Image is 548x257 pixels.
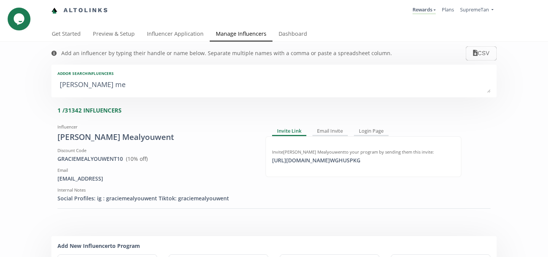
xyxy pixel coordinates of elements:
[312,127,348,136] div: Email Invite
[126,155,148,162] span: ( 10 % off)
[268,157,365,164] div: [URL][DOMAIN_NAME] WGHUSPKG
[57,242,140,249] strong: Add New Influencer to Program
[57,195,254,202] div: Social Profiles: ig : graciemealyouwent Tiktok: graciemealyouwent
[8,8,32,30] iframe: chat widget
[57,175,254,182] div: [EMAIL_ADDRESS]
[57,71,491,76] div: Add or search INFLUENCERS
[57,106,497,114] div: 1 / 31342 INFLUENCERS
[57,124,254,130] div: Influencer
[51,4,108,17] a: Altolinks
[61,49,392,57] div: Add an influencer by typing their handle or name below. Separate multiple names with a comma or p...
[87,27,141,42] a: Preview & Setup
[57,167,254,173] div: Email
[460,6,494,15] a: SupremeTan
[210,27,272,42] a: Manage Influencers
[57,78,491,93] textarea: [PERSON_NAME] me
[57,187,254,193] div: Internal Notes
[460,6,489,13] span: SupremeTan
[57,155,123,162] a: GRACIEMEALYOUWENT10
[466,46,497,60] button: CSV
[272,27,313,42] a: Dashboard
[354,127,389,136] div: Login Page
[51,8,57,14] img: favicon-32x32.png
[413,6,436,14] a: Rewards
[272,127,306,136] div: Invite Link
[46,27,87,42] a: Get Started
[141,27,210,42] a: Influencer Application
[272,149,455,155] div: Invite [PERSON_NAME] Mealyouwent to your program by sending them this invite:
[57,132,254,143] div: [PERSON_NAME] Mealyouwent
[57,148,254,154] div: Discount Code
[442,6,454,13] a: Plans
